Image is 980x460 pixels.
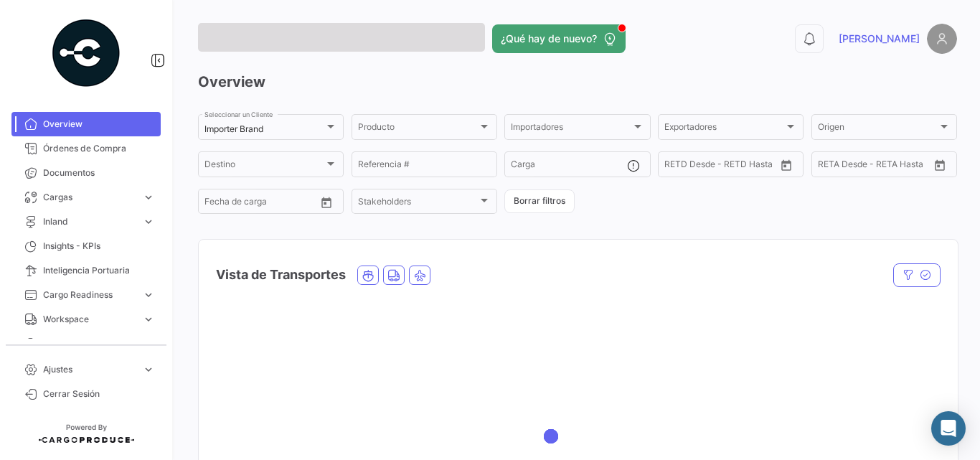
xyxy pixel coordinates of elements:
[358,266,378,284] button: Ocean
[43,240,155,253] span: Insights - KPIs
[501,32,597,46] span: ¿Qué hay de nuevo?
[11,112,161,136] a: Overview
[410,266,430,284] button: Air
[511,124,631,134] span: Importadores
[11,234,161,258] a: Insights - KPIs
[204,161,324,172] span: Destino
[50,17,122,89] img: powered-by.png
[43,142,155,155] span: Órdenes de Compra
[142,191,155,204] span: expand_more
[358,199,478,209] span: Stakeholders
[11,161,161,185] a: Documentos
[927,24,957,54] img: placeholder-user.png
[43,388,155,400] span: Cerrar Sesión
[384,266,404,284] button: Land
[316,192,337,213] button: Open calendar
[931,411,966,446] div: Abrir Intercom Messenger
[929,154,951,176] button: Open calendar
[43,313,136,326] span: Workspace
[664,161,690,172] input: Desde
[43,264,155,277] span: Inteligencia Portuaria
[11,332,161,356] a: Programas
[43,363,136,376] span: Ajustes
[43,288,136,301] span: Cargo Readiness
[504,189,575,213] button: Borrar filtros
[142,313,155,326] span: expand_more
[142,288,155,301] span: expand_more
[43,215,136,228] span: Inland
[776,154,797,176] button: Open calendar
[818,161,844,172] input: Desde
[43,166,155,179] span: Documentos
[358,124,478,134] span: Producto
[839,32,920,46] span: [PERSON_NAME]
[204,199,230,209] input: Desde
[142,215,155,228] span: expand_more
[198,72,957,92] h3: Overview
[240,199,293,209] input: Hasta
[818,124,938,134] span: Origen
[216,265,346,285] h4: Vista de Transportes
[43,191,136,204] span: Cargas
[204,123,263,134] mat-select-trigger: Importer Brand
[11,136,161,161] a: Órdenes de Compra
[11,258,161,283] a: Inteligencia Portuaria
[142,363,155,376] span: expand_more
[492,24,626,53] button: ¿Qué hay de nuevo?
[43,337,155,350] span: Programas
[664,124,784,134] span: Exportadores
[700,161,753,172] input: Hasta
[43,118,155,131] span: Overview
[854,161,907,172] input: Hasta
